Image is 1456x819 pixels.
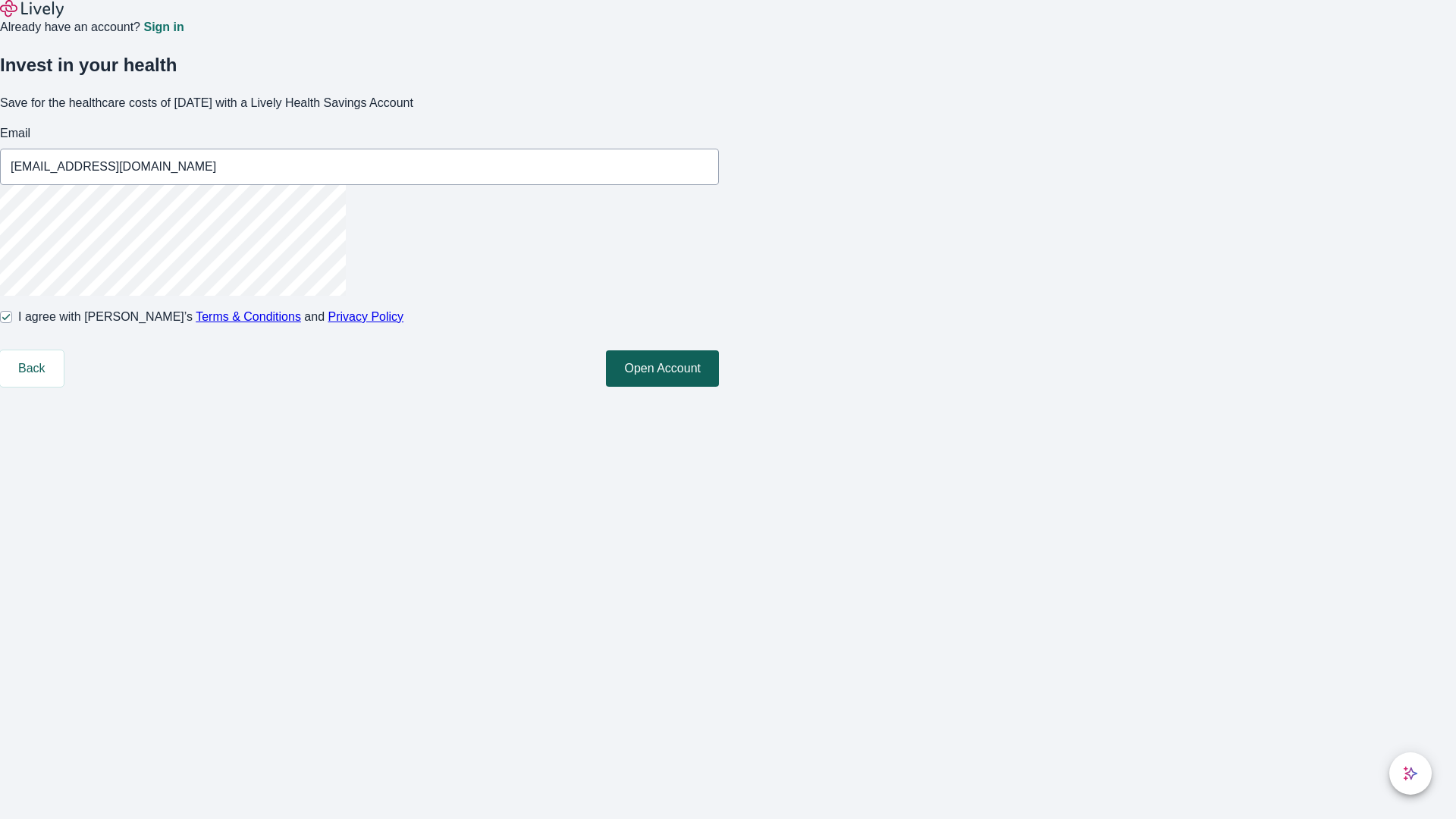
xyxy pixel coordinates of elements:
a: Sign in [143,21,184,33]
svg: Lively AI Assistant [1403,766,1418,781]
button: chat [1389,752,1432,795]
a: Privacy Policy [328,310,404,323]
span: I agree with [PERSON_NAME]’s and [18,308,403,326]
button: Open Account [606,350,719,387]
a: Terms & Conditions [196,310,301,323]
